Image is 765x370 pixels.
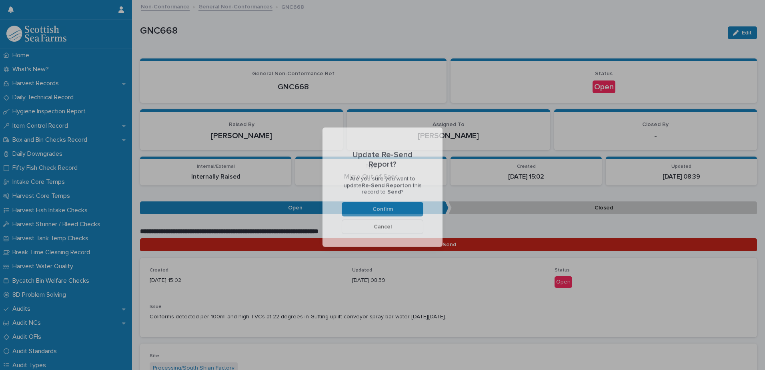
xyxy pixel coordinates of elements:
[362,183,405,188] b: Re-Send Report
[342,220,423,234] button: Cancel
[342,175,423,195] p: Are you sure you want to update on this record to ?
[372,207,393,212] span: Confirm
[342,150,423,169] p: Update Re-Send Report?
[374,224,392,230] span: Cancel
[342,202,423,217] button: Confirm
[387,189,401,195] b: Send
